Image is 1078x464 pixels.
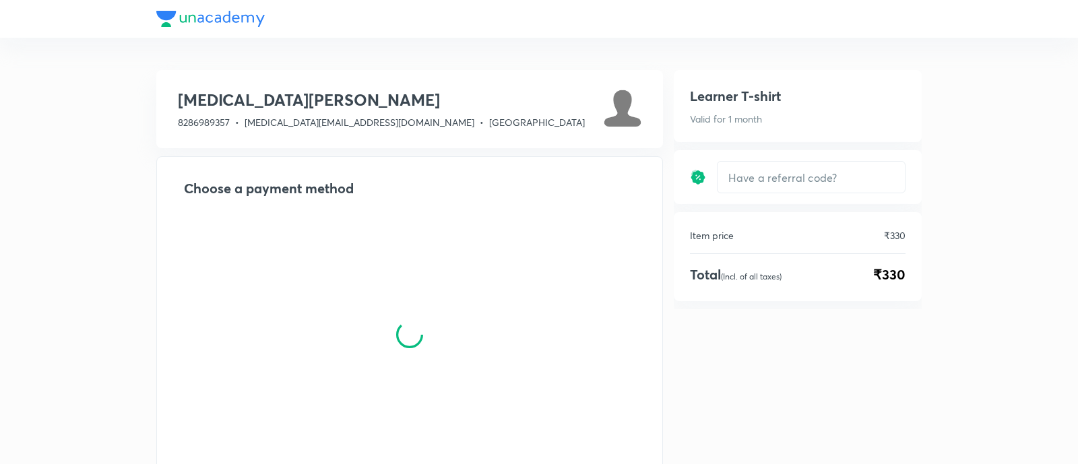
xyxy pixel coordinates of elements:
[718,162,905,193] input: Have a referral code?
[489,116,585,129] span: [GEOGRAPHIC_DATA]
[690,228,734,242] p: Item price
[690,169,706,185] img: discount
[884,228,906,242] p: ₹330
[873,265,906,285] span: ₹330
[178,89,585,110] h3: [MEDICAL_DATA][PERSON_NAME]
[178,116,230,129] span: 8286989357
[690,112,762,126] p: Valid for 1 month
[184,178,635,199] h2: Choose a payment method
[245,116,474,129] span: [MEDICAL_DATA][EMAIL_ADDRESS][DOMAIN_NAME]
[690,86,781,106] h1: Learner T-shirt
[721,271,782,281] p: (Incl. of all taxes)
[480,116,484,129] span: •
[604,89,641,127] img: Avatar
[690,265,782,285] h4: Total
[235,116,239,129] span: •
